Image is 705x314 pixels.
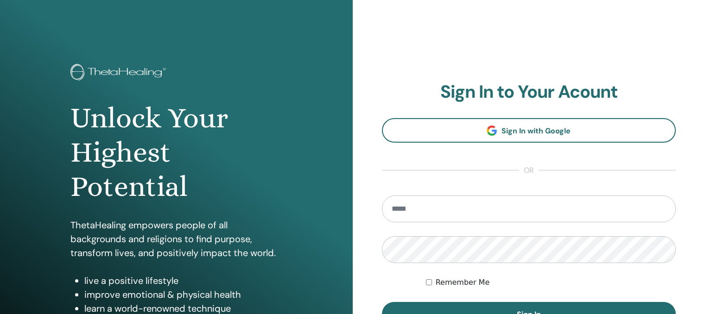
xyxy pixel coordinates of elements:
p: ThetaHealing empowers people of all backgrounds and religions to find purpose, transform lives, a... [70,218,282,260]
h1: Unlock Your Highest Potential [70,101,282,204]
span: Sign In with Google [502,126,571,136]
label: Remember Me [436,277,490,288]
span: or [519,165,539,176]
h2: Sign In to Your Acount [382,82,676,103]
div: Keep me authenticated indefinitely or until I manually logout [426,277,676,288]
li: improve emotional & physical health [84,288,282,301]
a: Sign In with Google [382,118,676,143]
li: live a positive lifestyle [84,274,282,288]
